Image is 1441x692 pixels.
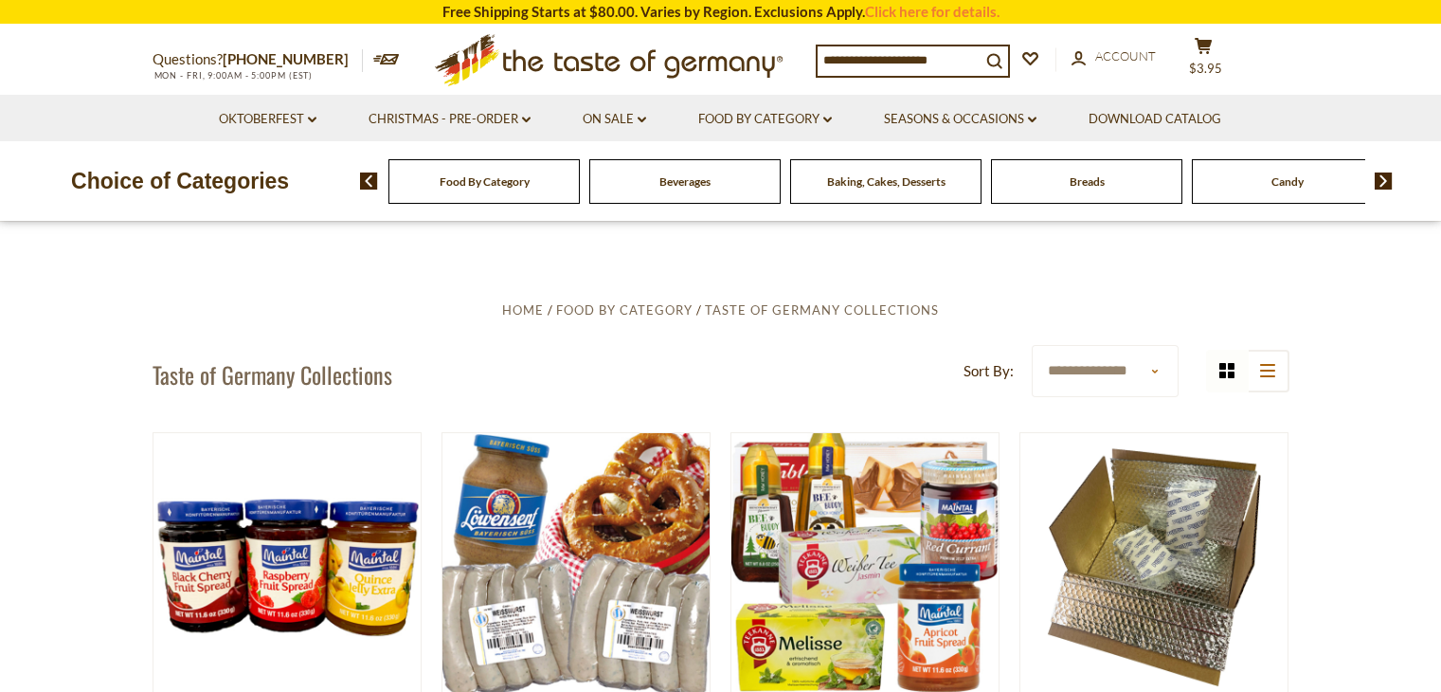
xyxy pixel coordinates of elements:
[884,109,1036,130] a: Seasons & Occasions
[964,359,1014,383] label: Sort By:
[360,173,378,190] img: previous arrow
[583,109,646,130] a: On Sale
[153,360,392,389] h1: Taste of Germany Collections
[659,174,711,189] a: Beverages
[440,174,530,189] a: Food By Category
[865,3,1000,20] a: Click here for details.
[1271,174,1304,189] a: Candy
[153,47,363,72] p: Questions?
[556,302,693,318] a: Food By Category
[1070,174,1105,189] a: Breads
[1176,37,1233,84] button: $3.95
[219,109,316,130] a: Oktoberfest
[1375,173,1393,190] img: next arrow
[1072,46,1156,67] a: Account
[827,174,946,189] a: Baking, Cakes, Desserts
[705,302,939,318] a: Taste of Germany Collections
[153,70,314,81] span: MON - FRI, 9:00AM - 5:00PM (EST)
[1095,48,1156,64] span: Account
[1089,109,1221,130] a: Download Catalog
[223,50,349,67] a: [PHONE_NUMBER]
[1189,61,1222,76] span: $3.95
[502,302,544,318] a: Home
[698,109,832,130] a: Food By Category
[369,109,531,130] a: Christmas - PRE-ORDER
